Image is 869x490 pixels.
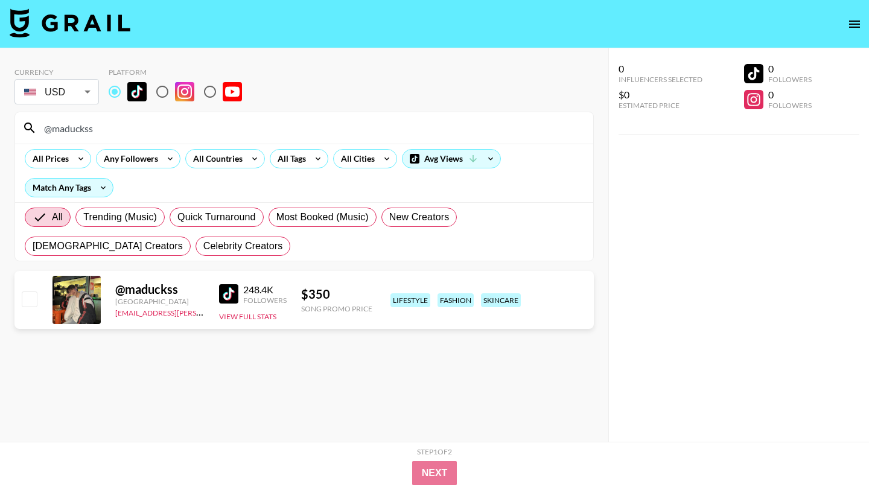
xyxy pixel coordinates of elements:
div: All Cities [334,150,377,168]
div: All Countries [186,150,245,168]
div: 248.4K [243,284,287,296]
a: [EMAIL_ADDRESS][PERSON_NAME][DOMAIN_NAME] [115,306,294,317]
div: Followers [768,75,812,84]
span: Celebrity Creators [203,239,283,253]
span: New Creators [389,210,450,224]
div: [GEOGRAPHIC_DATA] [115,297,205,306]
div: Any Followers [97,150,161,168]
div: Followers [243,296,287,305]
div: All Prices [25,150,71,168]
div: 0 [768,89,812,101]
div: Currency [14,68,99,77]
div: USD [17,81,97,103]
div: Influencers Selected [619,75,702,84]
div: Estimated Price [619,101,702,110]
div: Match Any Tags [25,179,113,197]
span: Quick Turnaround [177,210,256,224]
span: Most Booked (Music) [276,210,369,224]
button: Next [412,461,457,485]
div: fashion [438,293,474,307]
span: [DEMOGRAPHIC_DATA] Creators [33,239,183,253]
img: TikTok [127,82,147,101]
div: All Tags [270,150,308,168]
div: Platform [109,68,252,77]
div: $0 [619,89,702,101]
div: 0 [619,63,702,75]
img: TikTok [219,284,238,304]
img: Instagram [175,82,194,101]
button: View Full Stats [219,312,276,321]
img: Grail Talent [10,8,130,37]
div: Step 1 of 2 [417,447,452,456]
div: 0 [768,63,812,75]
div: @ maduckss [115,282,205,297]
div: Song Promo Price [301,304,372,313]
div: lifestyle [390,293,430,307]
div: Avg Views [403,150,500,168]
div: Followers [768,101,812,110]
button: open drawer [842,12,867,36]
div: skincare [481,293,521,307]
span: All [52,210,63,224]
img: YouTube [223,82,242,101]
iframe: Drift Widget Chat Controller [809,430,855,476]
span: Trending (Music) [83,210,157,224]
div: $ 350 [301,287,372,302]
input: Search by User Name [37,118,586,138]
